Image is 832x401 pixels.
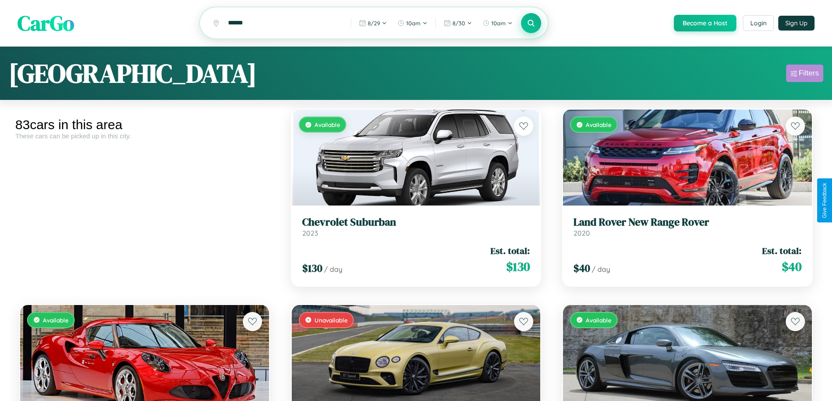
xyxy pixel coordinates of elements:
[786,65,823,82] button: Filters
[452,20,465,27] span: 8 / 30
[406,20,421,27] span: 10am
[491,20,506,27] span: 10am
[592,265,610,274] span: / day
[478,16,517,30] button: 10am
[314,316,348,324] span: Unavailable
[586,316,611,324] span: Available
[302,229,318,237] span: 2023
[778,16,815,31] button: Sign Up
[490,244,530,257] span: Est. total:
[573,229,590,237] span: 2020
[573,261,590,275] span: $ 40
[822,183,828,218] div: Give Feedback
[573,216,801,229] h3: Land Rover New Range Rover
[302,261,322,275] span: $ 130
[15,117,274,132] div: 83 cars in this area
[586,121,611,128] span: Available
[368,20,380,27] span: 8 / 29
[506,258,530,275] span: $ 130
[302,216,530,237] a: Chevrolet Suburban2023
[324,265,342,274] span: / day
[17,9,74,38] span: CarGo
[743,15,774,31] button: Login
[439,16,476,30] button: 8/30
[799,69,819,78] div: Filters
[393,16,432,30] button: 10am
[762,244,801,257] span: Est. total:
[302,216,530,229] h3: Chevrolet Suburban
[573,216,801,237] a: Land Rover New Range Rover2020
[674,15,736,31] button: Become a Host
[314,121,340,128] span: Available
[782,258,801,275] span: $ 40
[15,132,274,140] div: These cars can be picked up in this city.
[9,55,257,91] h1: [GEOGRAPHIC_DATA]
[43,316,69,324] span: Available
[355,16,391,30] button: 8/29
